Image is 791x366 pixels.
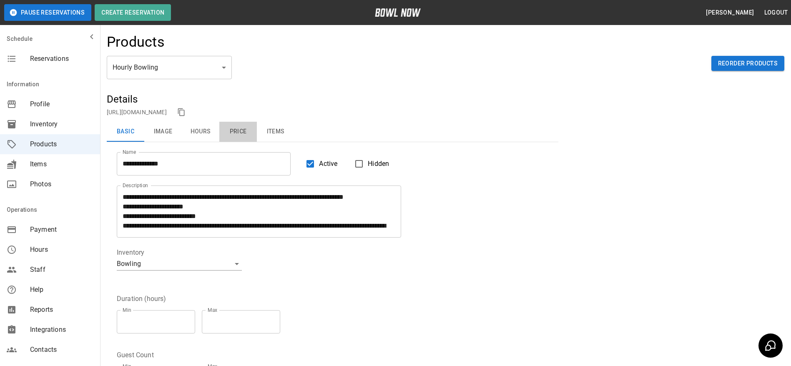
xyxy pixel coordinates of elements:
[30,99,93,109] span: Profile
[30,345,93,355] span: Contacts
[30,265,93,275] span: Staff
[107,109,167,115] a: [URL][DOMAIN_NAME]
[30,54,93,64] span: Reservations
[711,56,784,71] button: Reorder Products
[30,179,93,189] span: Photos
[30,119,93,129] span: Inventory
[30,159,93,169] span: Items
[30,225,93,235] span: Payment
[107,33,165,51] h4: Products
[257,122,294,142] button: Items
[107,122,144,142] button: Basic
[117,248,144,257] legend: Inventory
[107,56,232,79] div: Hourly Bowling
[350,155,389,173] label: Hidden products will not be visible to customers. You can still create and use them for bookings.
[368,159,389,169] span: Hidden
[703,5,757,20] button: [PERSON_NAME]
[30,305,93,315] span: Reports
[219,122,257,142] button: Price
[375,8,421,17] img: logo
[107,93,558,106] h5: Details
[144,122,182,142] button: Image
[175,106,188,118] button: copy link
[30,325,93,335] span: Integrations
[30,285,93,295] span: Help
[4,4,91,21] button: Pause Reservations
[95,4,171,21] button: Create Reservation
[117,350,154,360] legend: Guest Count
[761,5,791,20] button: Logout
[319,159,337,169] span: Active
[107,122,558,142] div: basic tabs example
[117,257,242,271] div: Bowling
[117,294,166,303] legend: Duration (hours)
[30,139,93,149] span: Products
[182,122,219,142] button: Hours
[30,245,93,255] span: Hours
